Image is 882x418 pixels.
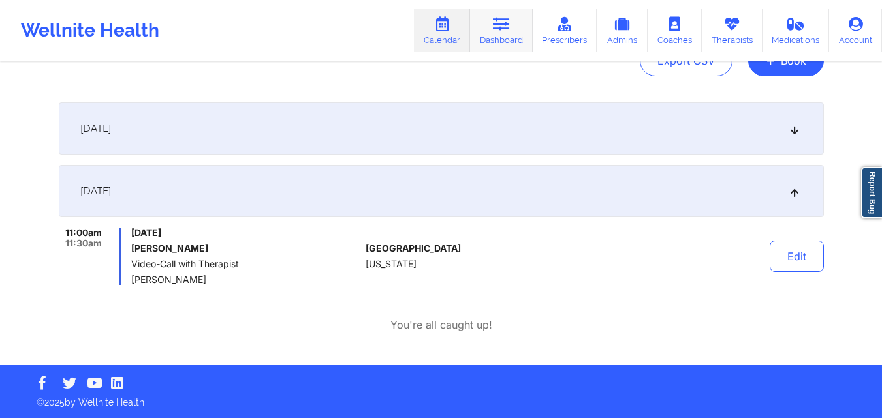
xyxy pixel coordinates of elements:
p: © 2025 by Wellnite Health [27,387,855,409]
span: [PERSON_NAME] [131,275,360,285]
span: [DATE] [80,122,111,135]
span: 11:30am [65,238,102,248]
a: Calendar [414,9,470,52]
span: + [766,57,776,64]
span: [DATE] [131,228,360,238]
span: [US_STATE] [366,259,417,269]
a: Dashboard [470,9,533,52]
span: 11:00am [65,228,102,238]
p: You're all caught up! [390,318,492,333]
button: Edit [770,241,824,272]
h6: [PERSON_NAME] [131,243,360,254]
a: Prescribers [533,9,597,52]
a: Account [829,9,882,52]
a: Medications [763,9,830,52]
a: Therapists [702,9,763,52]
a: Coaches [648,9,702,52]
span: Video-Call with Therapist [131,259,360,269]
a: Admins [597,9,648,52]
span: [DATE] [80,185,111,198]
a: Report Bug [861,167,882,218]
span: [GEOGRAPHIC_DATA] [366,243,461,254]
